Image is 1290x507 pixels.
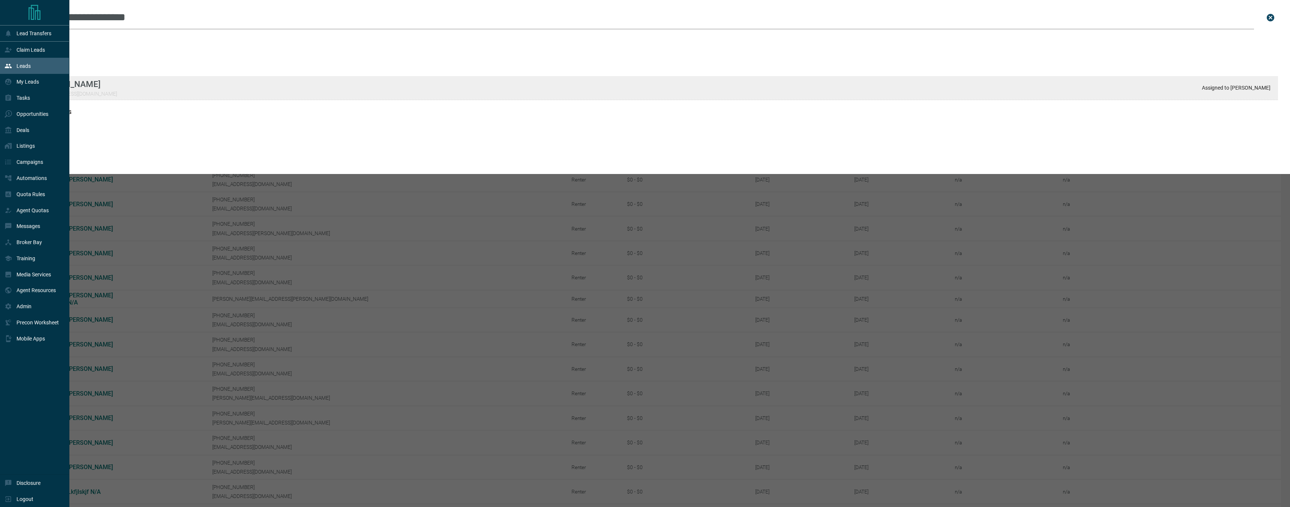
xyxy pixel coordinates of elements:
p: [EMAIL_ADDRESS][DOMAIN_NAME] [36,91,117,97]
h3: email matches [28,66,1278,72]
h3: name matches [28,34,1278,40]
p: [PERSON_NAME] [36,79,117,89]
button: close search bar [1263,10,1278,25]
h3: id matches [28,141,1278,147]
p: Assigned to [PERSON_NAME] [1202,85,1270,91]
h3: phone matches [28,109,1278,115]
